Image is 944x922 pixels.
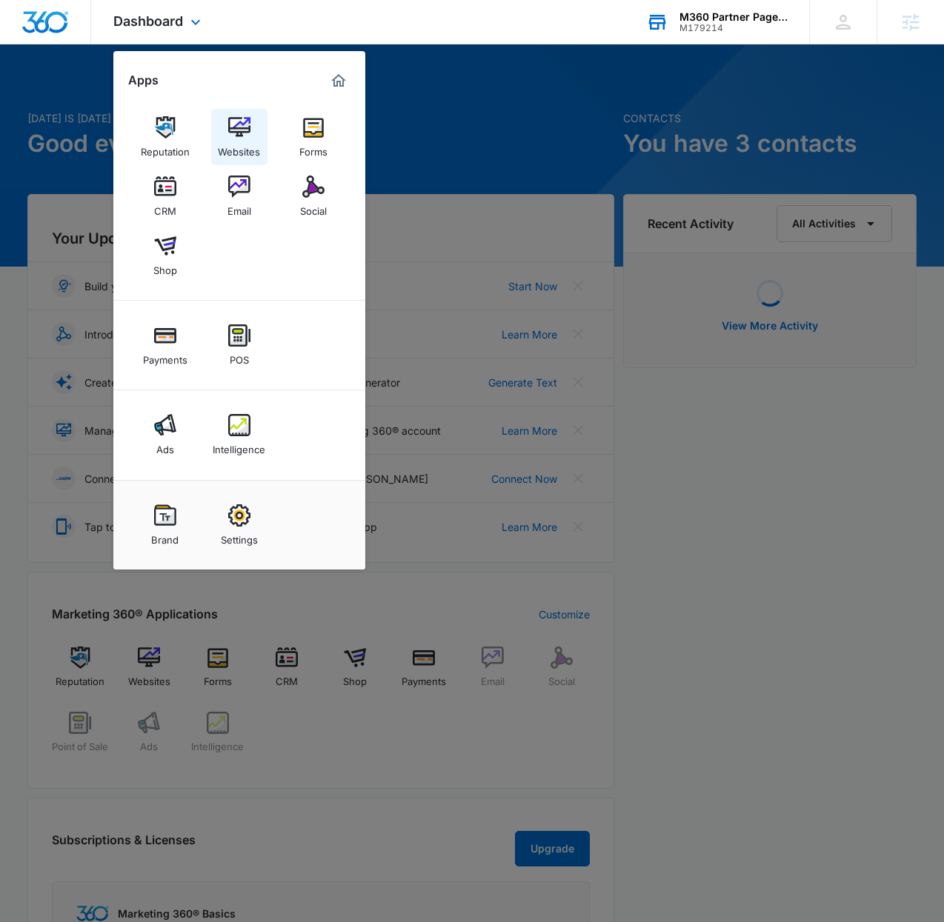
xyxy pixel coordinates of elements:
a: Social [285,168,342,224]
a: Settings [211,497,267,553]
div: Websites [218,138,260,158]
a: Websites [211,109,267,165]
div: Settings [221,527,258,546]
a: Intelligence [211,407,267,463]
div: Intelligence [213,436,265,455]
div: account name [679,11,788,23]
div: Brand [151,527,179,546]
span: Dashboard [113,13,183,29]
div: Ads [156,436,174,455]
div: account id [679,23,788,33]
div: Social [300,198,327,217]
a: Reputation [137,109,193,165]
div: Email [227,198,251,217]
a: Email [211,168,267,224]
div: Shop [153,257,177,276]
div: CRM [154,198,176,217]
a: Forms [285,109,342,165]
div: Payments [143,347,187,366]
div: POS [230,347,249,366]
a: CRM [137,168,193,224]
a: Payments [137,317,193,373]
a: POS [211,317,267,373]
a: Marketing 360® Dashboard [327,69,350,93]
h2: Apps [128,73,159,87]
div: Forms [299,138,328,158]
div: Reputation [141,138,190,158]
a: Brand [137,497,193,553]
a: Ads [137,407,193,463]
a: Shop [137,227,193,284]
